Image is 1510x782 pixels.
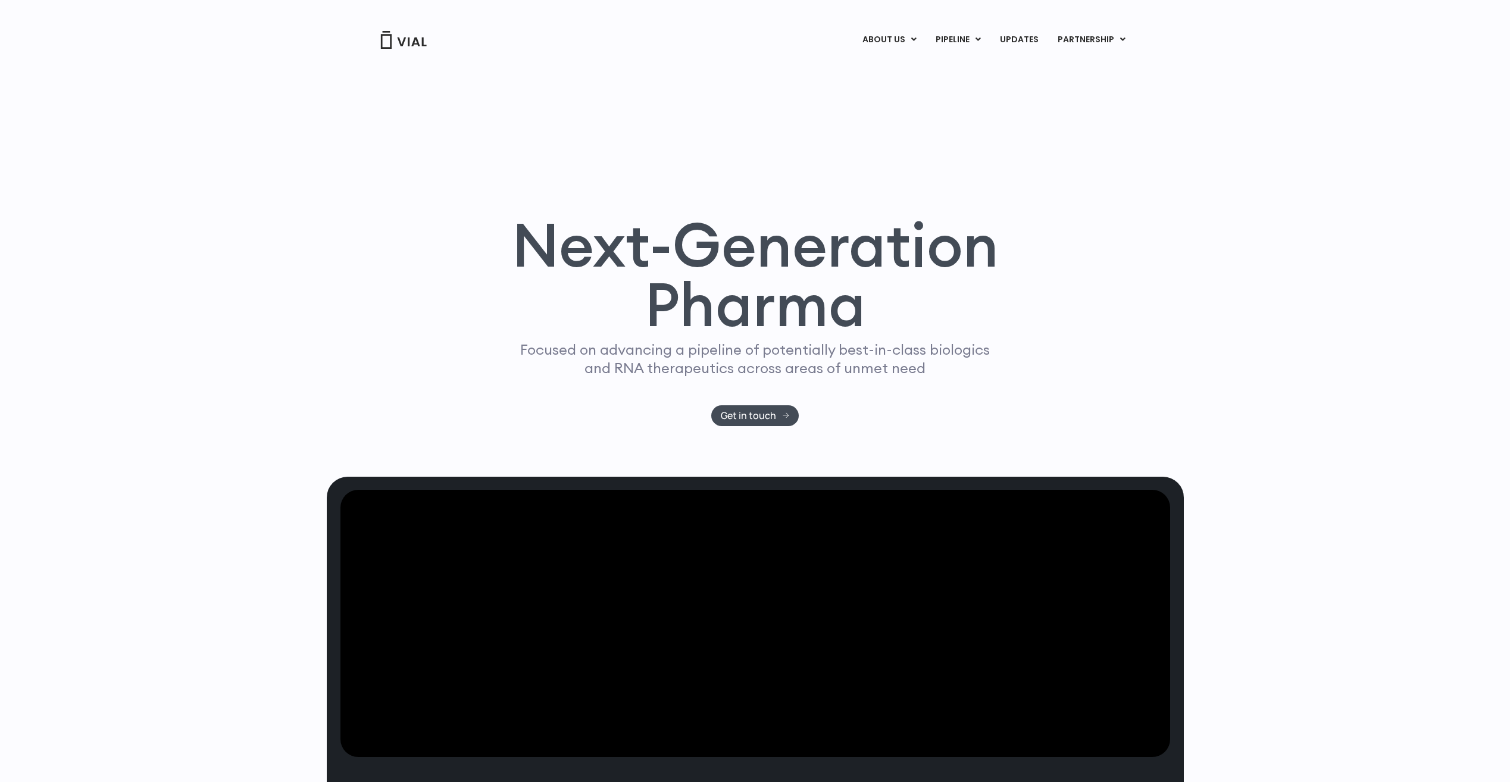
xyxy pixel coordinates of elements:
[1048,30,1135,50] a: PARTNERSHIPMenu Toggle
[498,215,1013,335] h1: Next-Generation Pharma
[380,31,427,49] img: Vial Logo
[515,340,995,377] p: Focused on advancing a pipeline of potentially best-in-class biologics and RNA therapeutics acros...
[721,411,776,420] span: Get in touch
[926,30,990,50] a: PIPELINEMenu Toggle
[853,30,926,50] a: ABOUT USMenu Toggle
[990,30,1048,50] a: UPDATES
[711,405,799,426] a: Get in touch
